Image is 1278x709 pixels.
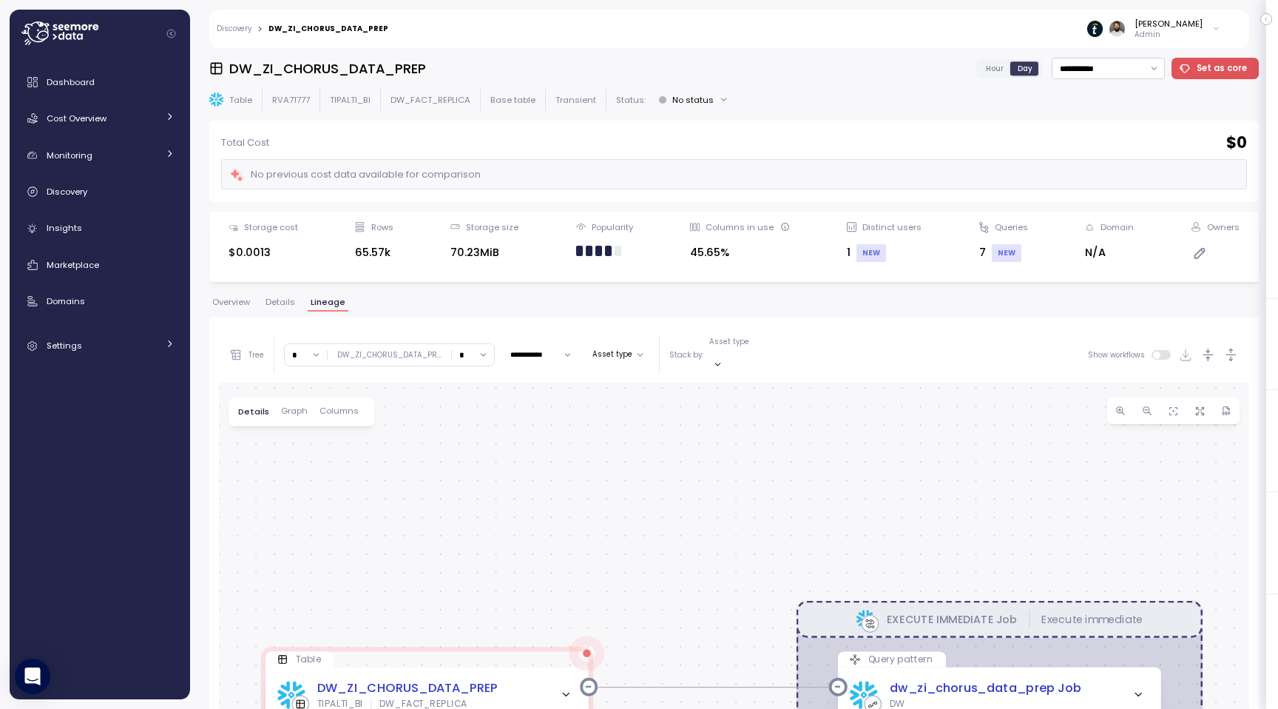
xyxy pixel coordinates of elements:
[1197,58,1247,78] span: Set as core
[1041,611,1142,627] p: Execute immediate
[992,244,1021,262] div: NEW
[1088,350,1152,360] span: Show workflows
[244,221,298,233] div: Storage cost
[1135,18,1203,30] div: [PERSON_NAME]
[295,653,321,666] p: Table
[47,186,87,198] span: Discovery
[986,63,1004,74] span: Hour
[16,104,184,133] a: Cost Overview
[1100,221,1134,233] div: Domain
[217,25,251,33] a: Discovery
[690,244,789,261] div: 45.65%
[47,149,92,161] span: Monitoring
[450,244,518,261] div: 70.23MiB
[706,221,789,233] div: Columns in use
[47,259,99,271] span: Marketplace
[1018,63,1032,74] span: Day
[16,286,184,316] a: Domains
[887,611,1017,627] div: EXECUTE IMMEDIATE Job
[889,679,1081,698] a: dw_zi_chorus_data_prep Job
[862,221,922,233] div: Distinct users
[672,94,714,106] div: No status
[16,67,184,97] a: Dashboard
[390,94,470,106] p: DW_FACT_REPLICA
[16,214,184,243] a: Insights
[616,94,646,106] p: Status:
[47,76,95,88] span: Dashboard
[248,350,264,360] p: Tree
[212,298,250,306] span: Overview
[1226,132,1247,154] h2: $ 0
[16,331,184,360] a: Settings
[709,337,749,347] p: Asset type
[856,244,886,262] div: NEW
[669,350,703,360] p: Stack by:
[371,221,393,233] div: Rows
[16,250,184,280] a: Marketplace
[47,112,106,124] span: Cost Overview
[257,24,263,34] div: >
[16,141,184,170] a: Monitoring
[281,407,308,415] span: Graph
[162,28,180,39] button: Collapse navigation
[266,298,295,306] span: Details
[995,221,1028,233] div: Queries
[1087,21,1103,36] img: 6714de1ca73de131760c52a6.PNG
[317,679,498,698] a: DW_ZI_CHORUS_DATA_PREP
[268,25,388,33] div: DW_ZI_CHORUS_DATA_PREP
[1207,221,1240,233] div: Owners
[229,59,426,78] h3: DW_ZI_CHORUS_DATA_PREP
[586,346,649,363] button: Asset type
[490,94,535,106] p: Base table
[1109,21,1125,36] img: ACg8ocLskjvUhBDgxtSFCRx4ztb74ewwa1VrVEuDBD_Ho1mrTsQB-QE=s96-c
[355,244,393,261] div: 65.57k
[337,350,442,360] div: DW_ZI_CHORUS_DATA_PR ...
[238,408,269,416] span: Details
[311,298,345,306] span: Lineage
[555,94,596,106] p: Transient
[1171,58,1260,79] button: Set as core
[979,244,1028,262] div: 7
[868,653,933,666] p: Query pattern
[47,222,82,234] span: Insights
[47,340,82,352] span: Settings
[592,221,633,233] div: Popularity
[652,89,734,110] button: No status
[847,244,922,262] div: 1
[229,244,298,261] div: $0.0013
[466,221,518,233] div: Storage size
[1135,30,1203,40] p: Admin
[221,135,269,150] p: Total Cost
[47,295,85,307] span: Domains
[229,94,252,106] p: Table
[229,167,481,184] div: No previous cost data available for comparison
[272,94,310,106] p: RVA71777
[15,659,50,694] div: Open Intercom Messenger
[330,94,371,106] p: TIPALTI_BI
[1085,244,1134,261] div: N/A
[319,407,359,415] span: Columns
[16,177,184,206] a: Discovery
